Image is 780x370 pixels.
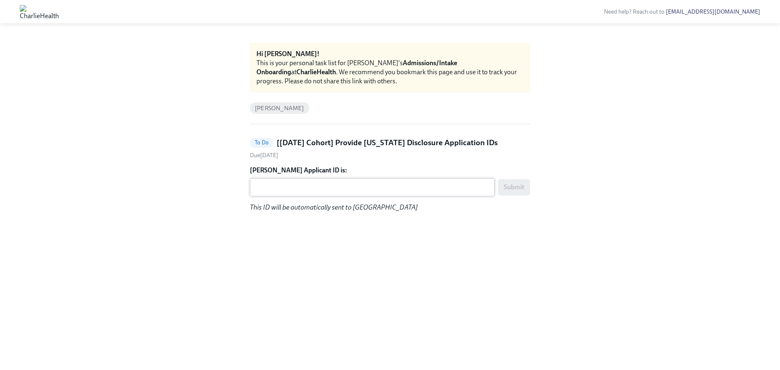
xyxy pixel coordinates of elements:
[604,8,760,15] span: Need help? Reach out to
[277,137,498,148] h5: [[DATE] Cohort] Provide [US_STATE] Disclosure Application IDs
[20,5,59,18] img: CharlieHealth
[250,152,278,159] span: Thursday, September 11th 2025, 10:00 am
[250,137,530,159] a: To Do[[DATE] Cohort] Provide [US_STATE] Disclosure Application IDsDue[DATE]
[250,166,530,175] label: [PERSON_NAME] Applicant ID is:
[250,105,309,111] span: [PERSON_NAME]
[296,68,336,76] strong: CharlieHealth
[250,139,273,146] span: To Do
[256,59,524,86] div: This is your personal task list for [PERSON_NAME]'s at . We recommend you bookmark this page and ...
[250,203,418,211] em: This ID will be automatically sent to [GEOGRAPHIC_DATA]
[666,8,760,15] a: [EMAIL_ADDRESS][DOMAIN_NAME]
[256,50,320,58] strong: Hi [PERSON_NAME]!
